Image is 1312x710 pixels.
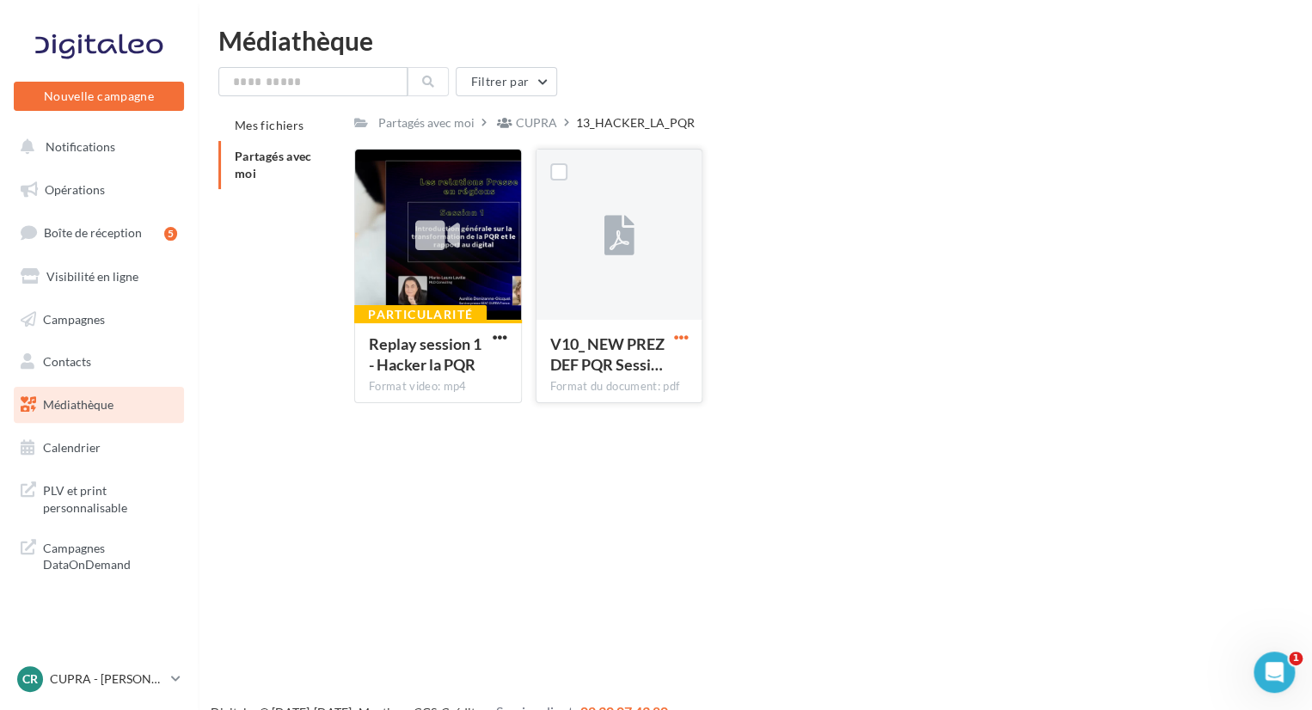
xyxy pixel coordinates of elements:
[354,305,487,324] div: Particularité
[43,354,91,369] span: Contacts
[10,214,187,251] a: Boîte de réception5
[516,114,557,132] div: CUPRA
[22,670,38,688] span: CR
[43,311,105,326] span: Campagnes
[218,28,1291,53] div: Médiathèque
[235,149,312,181] span: Partagés avec moi
[235,118,303,132] span: Mes fichiers
[164,227,177,241] div: 5
[44,225,142,240] span: Boîte de réception
[369,379,507,395] div: Format video: mp4
[14,663,184,695] a: CR CUPRA - [PERSON_NAME]
[1254,652,1295,693] iframe: Intercom live chat
[10,172,187,208] a: Opérations
[46,139,115,154] span: Notifications
[45,182,105,197] span: Opérations
[10,387,187,423] a: Médiathèque
[10,344,187,380] a: Contacts
[1289,652,1303,665] span: 1
[369,334,481,374] span: Replay session 1 - Hacker la PQR
[43,397,113,412] span: Médiathèque
[10,259,187,295] a: Visibilité en ligne
[456,67,557,96] button: Filtrer par
[10,129,181,165] button: Notifications
[50,670,164,688] p: CUPRA - [PERSON_NAME]
[43,440,101,455] span: Calendrier
[46,269,138,284] span: Visibilité en ligne
[550,379,689,395] div: Format du document: pdf
[43,536,177,573] span: Campagnes DataOnDemand
[14,82,184,111] button: Nouvelle campagne
[10,529,187,580] a: Campagnes DataOnDemand
[10,302,187,338] a: Campagnes
[378,114,475,132] div: Partagés avec moi
[43,479,177,516] span: PLV et print personnalisable
[10,472,187,523] a: PLV et print personnalisable
[576,114,695,132] div: 13_HACKER_LA_PQR
[550,334,665,374] span: V10_ NEW PREZ DEF PQR Session 1 250925_ DEF partage (1)
[10,430,187,466] a: Calendrier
